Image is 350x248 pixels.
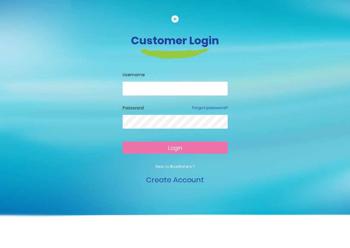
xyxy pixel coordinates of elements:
[123,72,228,78] label: Username
[123,105,144,111] label: Password
[168,144,182,152] span: Login
[35,34,315,47] h3: Customer Login
[123,142,228,154] button: Login
[192,105,228,111] a: Forgot password?
[146,175,204,185] a: Create Account
[123,164,228,169] p: New to BlueWaters ?
[171,15,179,23] img: cancel
[141,49,210,59] img: login-heading-border.png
